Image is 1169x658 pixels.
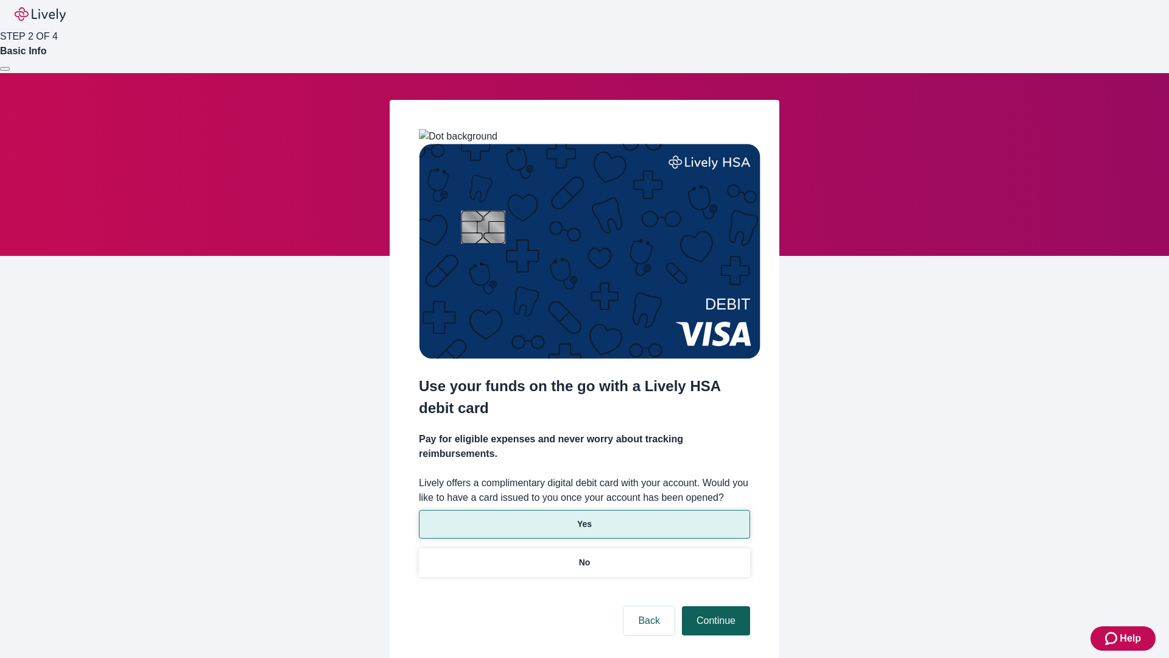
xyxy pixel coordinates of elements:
[419,432,750,461] h4: Pay for eligible expenses and never worry about tracking reimbursements.
[419,144,760,359] img: Debit card
[1090,626,1156,651] button: Zendesk support iconHelp
[419,548,750,577] button: No
[15,7,66,22] img: Lively
[1120,631,1141,646] span: Help
[1105,631,1120,646] svg: Zendesk support icon
[419,510,750,539] button: Yes
[577,518,592,531] p: Yes
[623,606,675,635] button: Back
[682,606,750,635] button: Continue
[419,129,497,144] img: Dot background
[419,375,750,419] h2: Use your funds on the go with a Lively HSA debit card
[419,476,750,505] label: Lively offers a complimentary digital debit card with your account. Would you like to have a card...
[579,556,591,569] p: No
